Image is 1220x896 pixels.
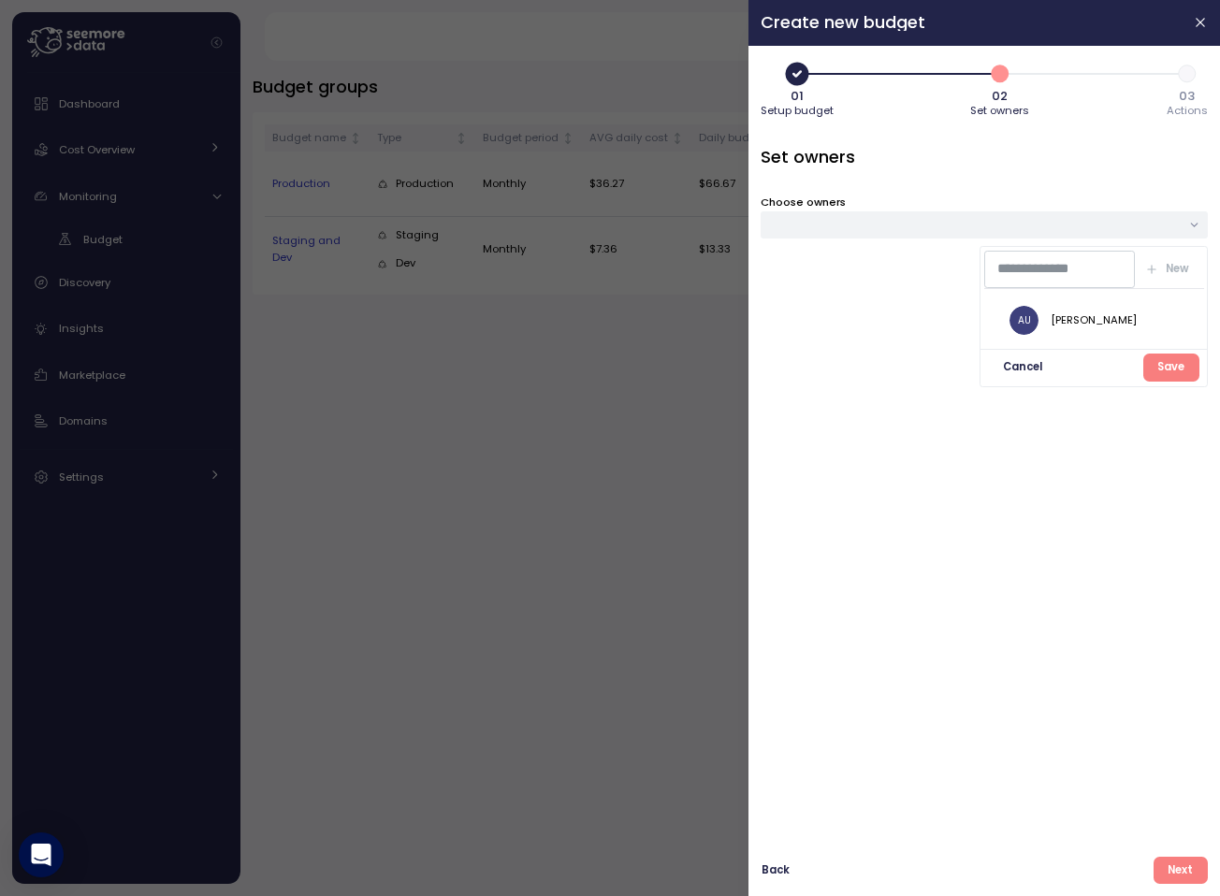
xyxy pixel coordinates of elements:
span: Cancel [1003,354,1042,380]
button: 01Setup budget [761,58,834,121]
div: Open Intercom Messenger [19,832,64,877]
span: Back [762,858,790,883]
span: 03 [1180,90,1196,102]
button: Save [1143,354,1199,381]
label: Choose owners [761,195,846,211]
button: Cancel [988,354,1056,381]
button: 202Set owners [971,58,1030,121]
button: 303Actions [1167,58,1208,121]
h2: Create new budget [761,14,1178,31]
span: Set owners [971,106,1030,116]
button: Next [1154,857,1208,884]
div: [PERSON_NAME] [1051,312,1137,327]
span: New [1166,256,1189,282]
span: 3 [1171,58,1203,90]
span: 02 [993,90,1009,102]
span: Next [1168,858,1193,883]
span: AU [1009,306,1038,335]
button: New [1135,255,1204,282]
span: 2 [984,58,1016,90]
span: Actions [1167,106,1208,116]
button: Back [761,857,791,884]
span: Setup budget [761,106,834,116]
h3: Set owners [761,145,1208,168]
span: Save [1157,354,1184,380]
span: 01 [791,90,804,102]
